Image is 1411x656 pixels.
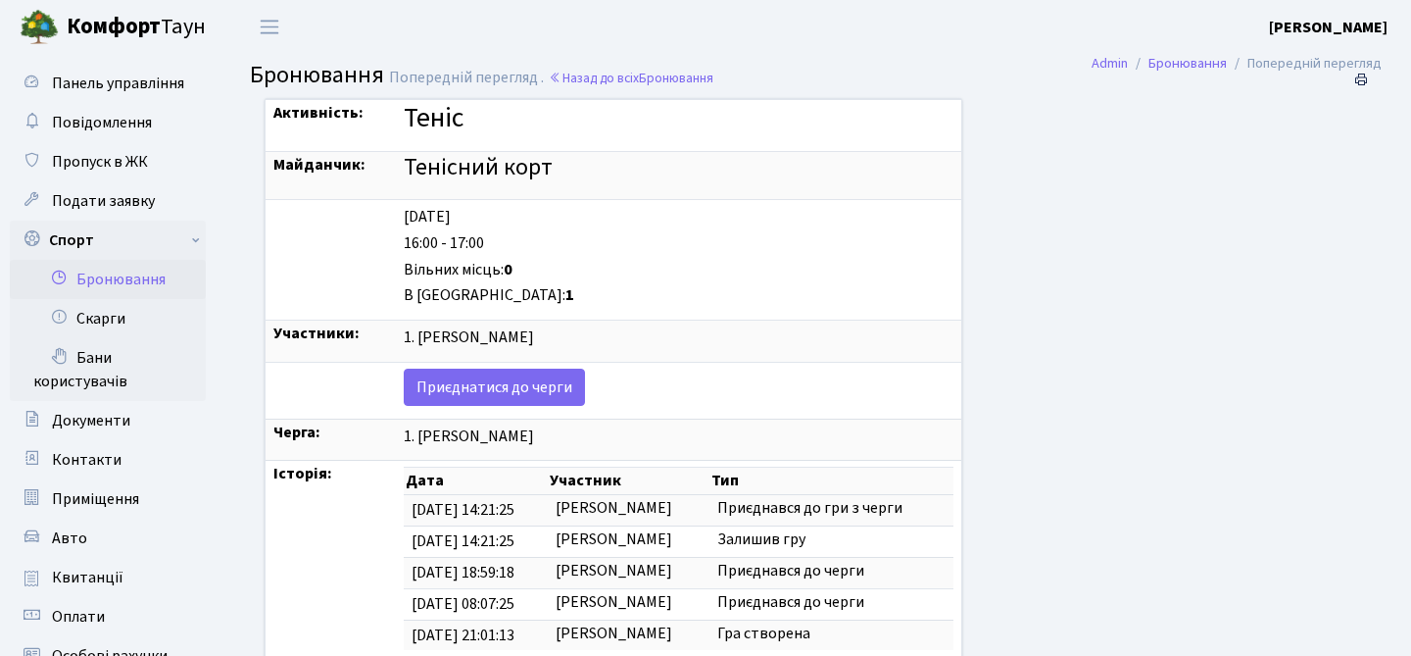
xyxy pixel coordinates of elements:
b: 1 [565,284,574,306]
div: 1. [PERSON_NAME] [404,327,953,349]
a: Авто [10,519,206,558]
strong: Участники: [273,323,360,344]
h4: Тенісний корт [404,154,953,182]
div: В [GEOGRAPHIC_DATA]: [404,284,953,307]
li: Попередній перегляд [1227,53,1382,75]
button: Переключити навігацію [245,11,294,43]
span: Приєднався до гри з черги [717,497,902,519]
a: Приміщення [10,479,206,519]
span: Залишив гру [717,529,805,550]
a: Бронювання [1148,53,1227,74]
a: Панель управління [10,64,206,103]
a: Назад до всіхБронювання [549,69,713,87]
span: Панель управління [52,73,184,94]
strong: Активність: [273,102,364,124]
span: Пропуск в ЖК [52,151,148,173]
span: Документи [52,410,130,431]
td: [DATE] 18:59:18 [404,557,548,588]
b: [PERSON_NAME] [1269,17,1387,38]
td: [PERSON_NAME] [548,588,708,620]
th: Тип [709,468,953,495]
td: [DATE] 14:21:25 [404,495,548,527]
a: Admin [1092,53,1128,74]
a: [PERSON_NAME] [1269,16,1387,39]
b: Комфорт [67,11,161,42]
span: Бронювання [639,69,713,87]
strong: Історія: [273,463,332,484]
td: [PERSON_NAME] [548,620,708,650]
span: Контакти [52,449,122,471]
span: Гра створена [717,623,810,644]
th: Дата [404,468,548,495]
td: [PERSON_NAME] [548,527,708,558]
th: Участник [548,468,708,495]
td: [DATE] 14:21:25 [404,527,548,558]
a: Пропуск в ЖК [10,142,206,181]
a: Приєднатися до черги [404,369,585,406]
span: Подати заявку [52,190,155,212]
strong: Майданчик: [273,154,365,176]
a: Бани користувачів [10,338,206,401]
span: Квитанції [52,567,123,588]
img: logo.png [20,8,59,47]
span: Оплати [52,606,105,628]
td: [PERSON_NAME] [548,557,708,588]
span: Авто [52,528,87,549]
b: 0 [504,259,512,280]
div: [DATE] [404,206,953,228]
a: Оплати [10,597,206,636]
span: Приміщення [52,488,139,510]
strong: Черга: [273,422,320,443]
a: Спорт [10,221,206,260]
a: Бронювання [10,260,206,299]
a: Квитанції [10,558,206,597]
a: Скарги [10,299,206,338]
span: Попередній перегляд . [389,67,544,88]
span: Бронювання [250,58,384,92]
span: Повідомлення [52,112,152,133]
h3: Теніс [404,102,953,135]
div: 1. [PERSON_NAME] [404,426,953,448]
a: Подати заявку [10,181,206,221]
span: Приєднався до черги [717,591,864,613]
a: Повідомлення [10,103,206,142]
span: Приєднався до черги [717,560,864,581]
td: [DATE] 08:07:25 [404,588,548,620]
td: [DATE] 21:01:13 [404,620,548,650]
span: Таун [67,11,206,44]
div: Вільних місць: [404,259,953,281]
a: Документи [10,401,206,440]
nav: breadcrumb [1062,43,1411,84]
div: 16:00 - 17:00 [404,232,953,255]
td: [PERSON_NAME] [548,495,708,527]
a: Контакти [10,440,206,479]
